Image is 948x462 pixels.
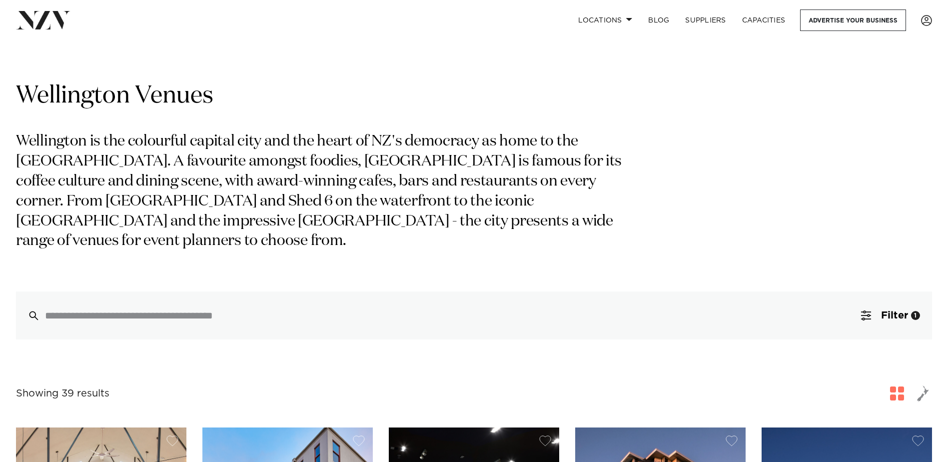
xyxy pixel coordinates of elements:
span: Filter [881,310,908,320]
a: Advertise your business [800,9,906,31]
h1: Wellington Venues [16,80,932,112]
a: SUPPLIERS [677,9,734,31]
div: Showing 39 results [16,386,109,401]
div: 1 [911,311,920,320]
img: nzv-logo.png [16,11,70,29]
a: Locations [570,9,640,31]
p: Wellington is the colourful capital city and the heart of NZ's democracy as home to the [GEOGRAPH... [16,132,634,251]
a: BLOG [640,9,677,31]
button: Filter1 [849,291,932,339]
a: Capacities [734,9,794,31]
